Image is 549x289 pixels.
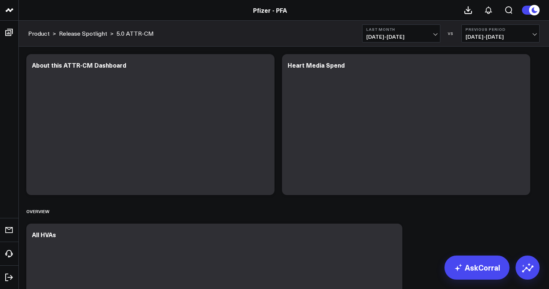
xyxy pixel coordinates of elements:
b: Last Month [366,27,436,32]
a: Pfizer - PFA [253,6,287,14]
button: Last Month[DATE]-[DATE] [362,24,440,42]
div: All HVAs [32,230,56,239]
a: 5.0 ATTR-CM [117,29,154,38]
div: Overview [26,203,49,220]
div: > [59,29,114,38]
button: Previous Period[DATE]-[DATE] [461,24,540,42]
div: VS [444,31,458,36]
div: About this ATTR-CM Dashboard [32,61,126,69]
a: AskCorral [444,256,510,280]
b: Previous Period [466,27,535,32]
div: > [28,29,56,38]
span: [DATE] - [DATE] [366,34,436,40]
a: Product [28,29,50,38]
span: [DATE] - [DATE] [466,34,535,40]
a: Release Spotlight [59,29,107,38]
div: Heart Media Spend [288,61,345,69]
